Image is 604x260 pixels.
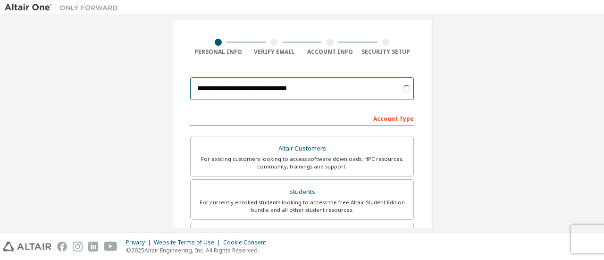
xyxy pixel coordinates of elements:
div: Website Terms of Use [154,239,223,246]
img: facebook.svg [57,242,67,252]
div: Altair Customers [196,142,408,155]
img: instagram.svg [73,242,83,252]
img: youtube.svg [104,242,117,252]
div: For existing customers looking to access software downloads, HPC resources, community, trainings ... [196,155,408,170]
div: Privacy [126,239,154,246]
div: Security Setup [358,48,414,56]
div: Cookie Consent [223,239,272,246]
img: Altair One [5,3,123,12]
div: Account Type [190,110,414,126]
div: Students [196,185,408,199]
div: Personal Info [190,48,246,56]
img: linkedin.svg [88,242,98,252]
div: For currently enrolled students looking to access the free Altair Student Edition bundle and all ... [196,199,408,214]
img: altair_logo.svg [3,242,51,252]
p: © 2025 Altair Engineering, Inc. All Rights Reserved. [126,246,272,254]
div: Account Info [302,48,358,56]
div: Verify Email [246,48,302,56]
